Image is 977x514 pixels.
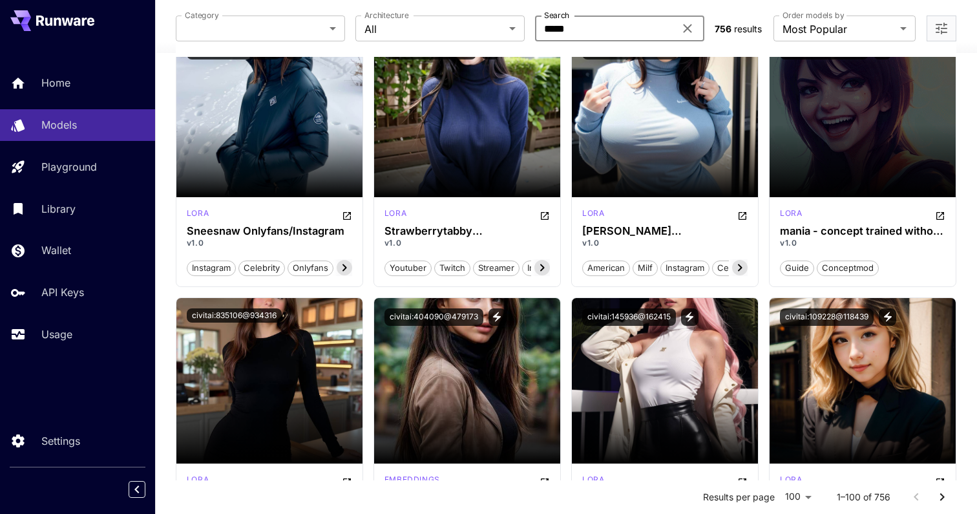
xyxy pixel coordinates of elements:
span: instagram [661,262,709,275]
button: Open in CivitAI [540,208,550,223]
button: Go to next page [929,484,955,510]
button: Open in CivitAI [342,208,352,223]
div: SD 1.5 [582,474,604,489]
span: onlyfans [288,262,333,275]
button: american [582,259,630,276]
span: youtuber [385,262,431,275]
label: Order models by [783,10,844,21]
div: SD 1.5 [384,474,440,489]
span: streamer [474,262,519,275]
div: SD 1.5 [780,208,802,223]
button: Open in CivitAI [737,474,748,489]
p: Home [41,75,70,91]
div: 100 [780,487,816,506]
div: Collapse sidebar [138,478,155,501]
p: lora [187,208,209,219]
p: v1.0 [187,237,352,249]
div: Ana Lorde Instagram/Onlyfans [582,225,748,237]
p: lora [780,208,802,219]
p: Results per page [703,491,775,504]
p: 1–100 of 756 [837,491,890,504]
button: streamer [473,259,520,276]
button: civitai:404090@479173 [384,308,483,326]
button: youtuber [384,259,432,276]
button: Open in CivitAI [935,208,945,223]
p: Library [41,201,76,217]
button: View trigger words [879,308,896,326]
button: celebrity [712,259,759,276]
button: Open in CivitAI [540,474,550,489]
h3: mania - concept trained without data (local install tutorial - technical) [780,225,945,237]
p: v1.0 [582,237,748,249]
h3: Sneesnaw Onlyfans/Instagram [187,225,352,237]
label: Architecture [364,10,408,21]
span: celebrity [713,262,758,275]
button: View trigger words [488,308,506,326]
button: milf [633,259,658,276]
h3: Strawberrytabby Instagram/Twitch/Onlyfans [384,225,550,237]
button: Open in CivitAI [342,474,352,489]
button: civitai:109228@118439 [780,308,874,326]
p: v1.0 [780,237,945,249]
p: v1.0 [384,237,550,249]
p: API Keys [41,284,84,300]
span: celebrity [239,262,284,275]
h3: [PERSON_NAME] Instagram/Onlyfans [582,225,748,237]
p: lora [780,474,802,486]
p: lora [384,208,406,219]
button: civitai:145936@162415 [582,308,676,326]
p: Wallet [41,242,71,258]
button: instagram [187,259,236,276]
p: Usage [41,327,72,342]
span: guide [781,262,814,275]
button: celebrity [238,259,285,276]
button: View trigger words [681,308,699,326]
span: american [583,262,629,275]
div: SD 1.5 [384,208,406,223]
button: Open in CivitAI [935,474,945,489]
div: SD 1.5 [780,474,802,489]
button: Collapse sidebar [129,481,145,498]
label: Category [185,10,219,21]
button: onlyfans [288,259,333,276]
p: embeddings [384,474,440,486]
button: civitai:835106@934316 [187,308,282,323]
span: results [734,23,762,34]
button: twitch [434,259,470,276]
div: SD 1.5 [582,208,604,223]
p: lora [187,474,209,486]
button: guide [780,259,814,276]
button: conceptmod [817,259,879,276]
label: Search [544,10,569,21]
p: Settings [41,433,80,449]
div: SD 1.5 [187,208,209,223]
span: milf [633,262,657,275]
span: instagram [523,262,571,275]
button: instagram [522,259,571,276]
p: Models [41,117,77,133]
p: lora [582,474,604,486]
span: All [364,21,504,37]
button: Open more filters [934,21,949,37]
button: Open in CivitAI [737,208,748,223]
button: instagram [660,259,709,276]
p: lora [582,208,604,219]
div: FLUX.1 D [187,474,209,489]
span: conceptmod [817,262,878,275]
span: instagram [187,262,235,275]
span: twitch [435,262,470,275]
span: Most Popular [783,21,895,37]
span: 756 [715,23,731,34]
p: Playground [41,159,97,175]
